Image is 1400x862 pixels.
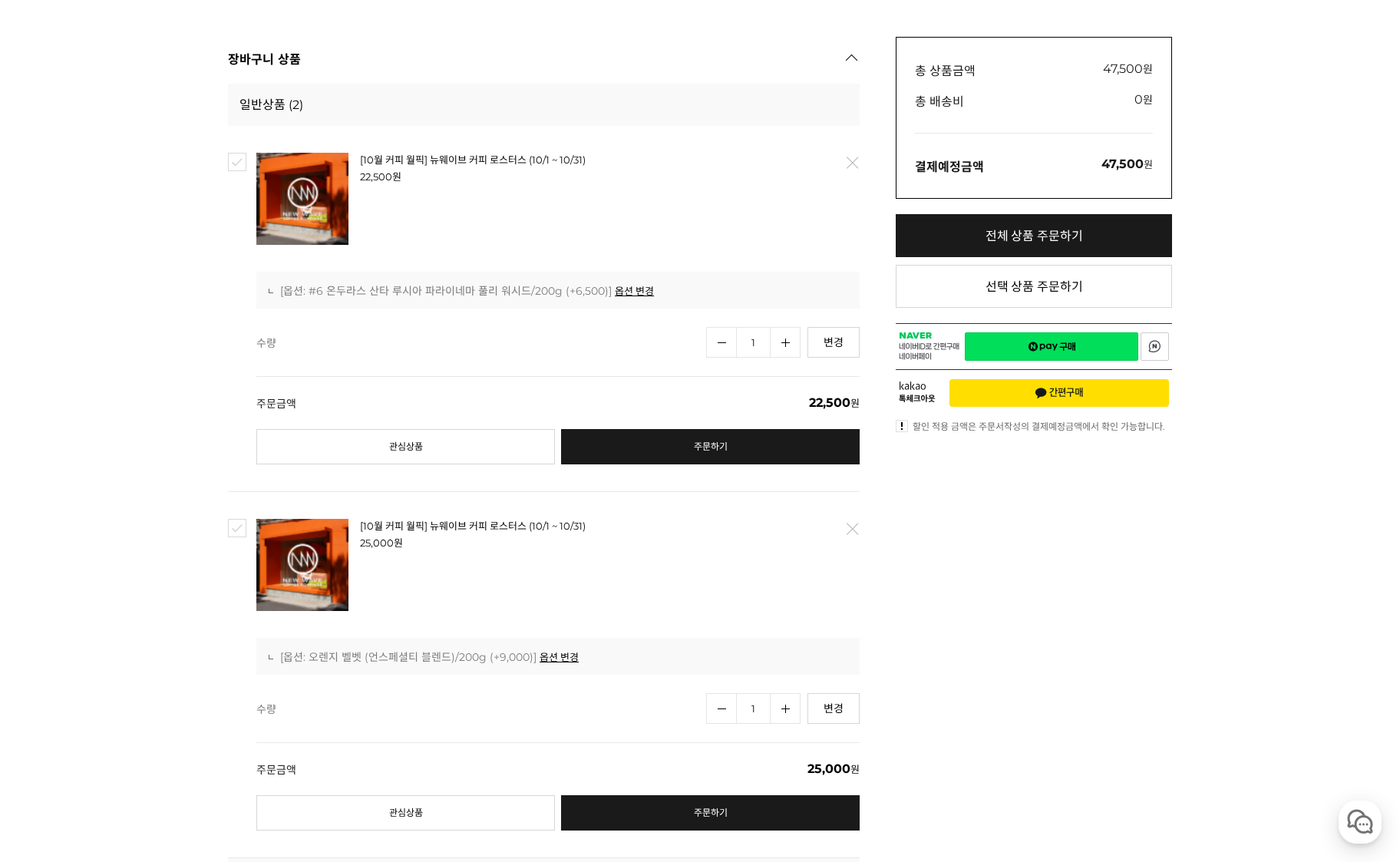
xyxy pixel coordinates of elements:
[807,693,860,724] a: 변경
[256,761,807,777] span: 주문금액
[198,487,295,525] a: 설정
[706,327,737,358] a: 수량감소
[1103,61,1143,76] span: 47,500
[809,395,850,410] strong: 22,500
[915,91,964,110] h4: 총 배송비
[256,153,348,245] img: 125eb6a95b247ca8a5dec6e236ac8d3a.png
[360,154,586,166] a: [10월 커피 월픽] 뉴웨이브 커피 로스터스 (10/1 ~ 10/31)
[807,327,860,358] a: 변경
[949,379,1169,407] button: 간편구매
[915,157,984,175] h3: 결제예정금액
[1035,387,1084,399] span: 간편구매
[256,742,860,777] div: 원
[561,429,860,464] a: 주문하기
[140,510,159,523] span: 대화
[360,520,586,532] a: [10월 커피 월픽] 뉴웨이브 커피 로스터스 (10/1 ~ 10/31)
[269,283,847,299] div: [옵션: #6 온두라스 산타 루시아 파라이네마 풀리 워시드/200g (+6,500)]
[256,701,706,716] span: 수량
[807,761,850,776] strong: 25,000
[706,693,737,724] a: 수량감소
[836,147,868,179] a: 삭제
[1141,332,1169,361] a: 새창
[269,649,847,665] div: [옵션: 오렌지 벨벳 (언스페셜티 블렌드)/200g (+9,000)]
[1101,157,1153,175] div: 원
[256,795,555,831] a: 관심상품
[360,535,733,550] li: 원
[1134,92,1143,107] span: 0
[896,214,1172,257] a: 전체 상품 주문하기
[1101,157,1144,171] strong: 47,500
[360,537,394,549] strong: 25,000
[237,510,256,522] span: 설정
[228,84,860,126] h4: 일반상품 (2)
[965,332,1138,361] a: 새창
[540,650,579,664] a: 옵션 변경
[256,429,555,464] a: 관심상품
[561,795,860,831] a: 주문하기
[896,420,1172,434] li: 할인 적용 금액은 주문서작성의 결제예정금액에서 확인 가능합니다.
[256,519,348,611] img: 125eb6a95b247ca8a5dec6e236ac8d3a.png
[256,376,860,411] div: 원
[836,513,868,545] a: 삭제
[1134,91,1153,110] div: 원
[896,265,1172,308] a: 선택 상품 주문하기
[5,487,101,525] a: 홈
[899,381,938,404] span: 카카오 톡체크아웃
[770,693,801,724] a: 수량증가
[360,169,733,184] li: 원
[360,170,392,183] strong: 22,500
[228,37,301,84] h3: 장바구니 상품
[915,61,976,79] h4: 총 상품금액
[615,284,654,298] a: 옵션 변경
[101,487,198,525] a: 대화
[256,395,809,411] span: 주문금액
[256,335,706,350] span: 수량
[1103,61,1153,79] div: 원
[360,519,733,533] strong: 상품명
[770,327,801,358] a: 수량증가
[360,153,733,167] strong: 상품명
[48,510,58,522] span: 홈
